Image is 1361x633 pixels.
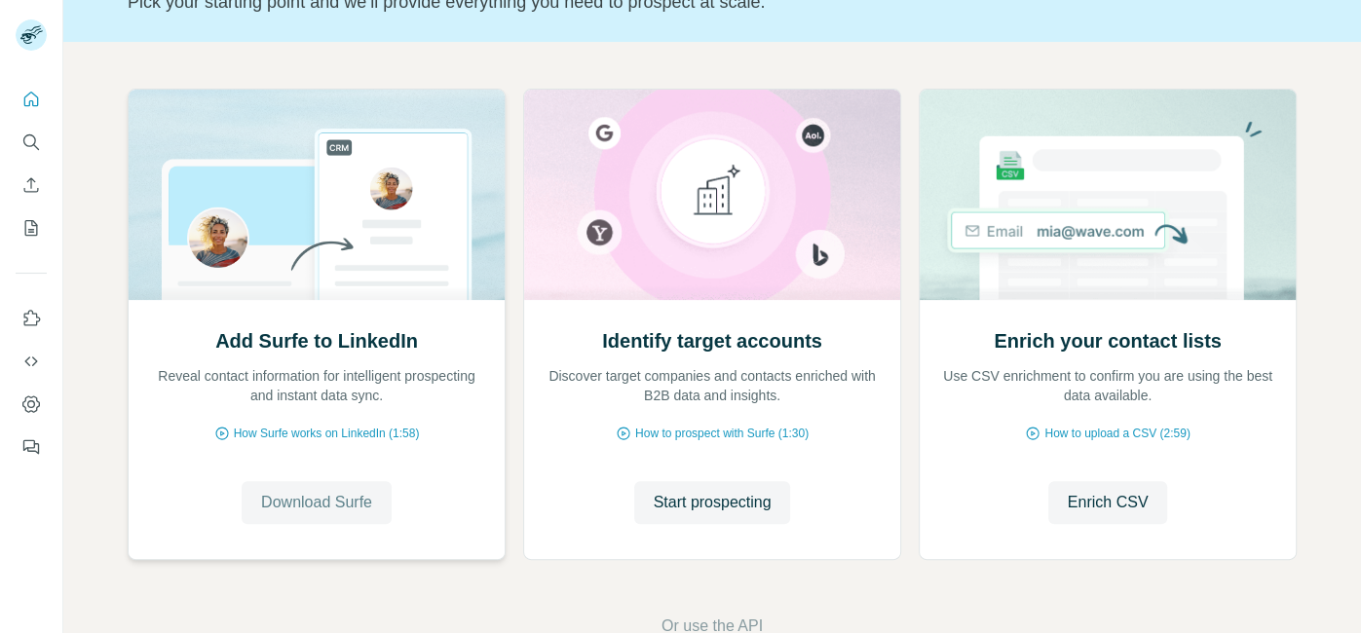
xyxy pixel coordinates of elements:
[16,429,47,465] button: Feedback
[16,210,47,245] button: My lists
[1044,425,1190,442] span: How to upload a CSV (2:59)
[634,481,791,524] button: Start prospecting
[1048,481,1168,524] button: Enrich CSV
[523,90,901,300] img: Identify target accounts
[242,481,392,524] button: Download Surfe
[544,366,881,405] p: Discover target companies and contacts enriched with B2B data and insights.
[16,168,47,203] button: Enrich CSV
[234,425,420,442] span: How Surfe works on LinkedIn (1:58)
[215,327,418,354] h2: Add Surfe to LinkedIn
[654,491,772,514] span: Start prospecting
[602,327,822,354] h2: Identify target accounts
[16,344,47,379] button: Use Surfe API
[939,366,1276,405] p: Use CSV enrichment to confirm you are using the best data available.
[1068,491,1149,514] span: Enrich CSV
[16,301,47,336] button: Use Surfe on LinkedIn
[994,327,1221,354] h2: Enrich your contact lists
[148,366,485,405] p: Reveal contact information for intelligent prospecting and instant data sync.
[261,491,372,514] span: Download Surfe
[919,90,1297,300] img: Enrich your contact lists
[16,125,47,160] button: Search
[635,425,809,442] span: How to prospect with Surfe (1:30)
[128,90,506,300] img: Add Surfe to LinkedIn
[16,82,47,117] button: Quick start
[16,387,47,422] button: Dashboard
